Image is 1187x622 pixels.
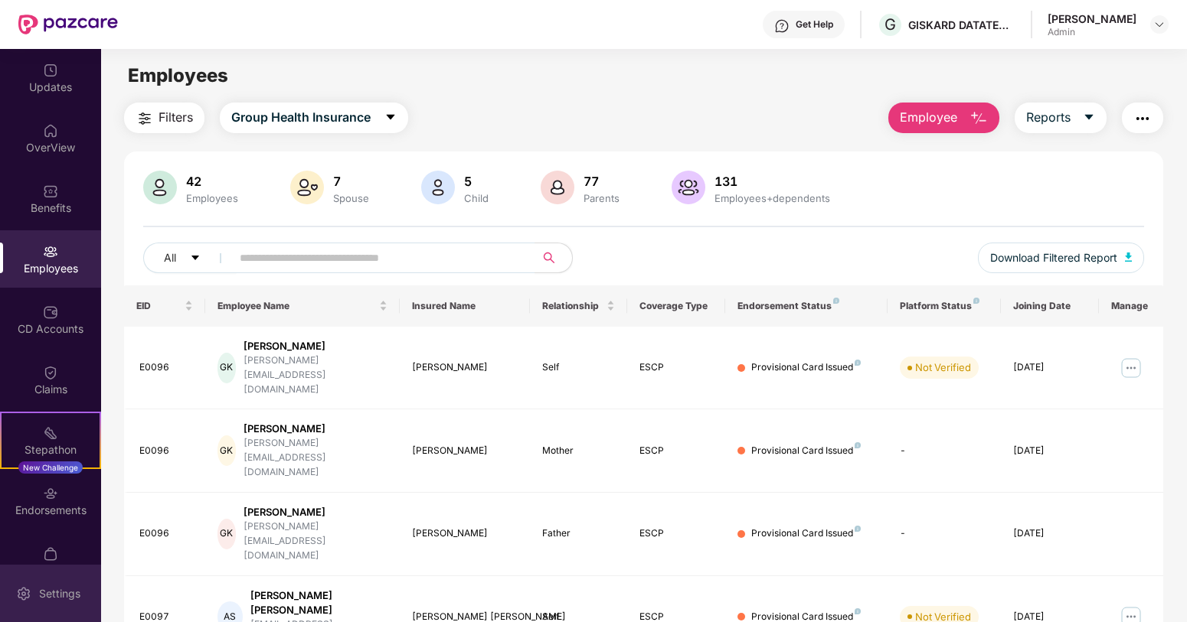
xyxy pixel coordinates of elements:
img: New Pazcare Logo [18,15,118,34]
img: svg+xml;base64,PHN2ZyBpZD0iSG9tZSIgeG1sbnM9Imh0dHA6Ly93d3cudzMub3JnLzIwMDAvc3ZnIiB3aWR0aD0iMjAiIG... [43,123,58,138]
img: svg+xml;base64,PHN2ZyB4bWxucz0iaHR0cDovL3d3dy53My5vcmcvMjAwMC9zdmciIHdpZHRoPSI4IiBoZWlnaHQ9IjgiIH... [855,360,861,366]
div: [PERSON_NAME] [244,422,387,436]
img: svg+xml;base64,PHN2ZyB4bWxucz0iaHR0cDovL3d3dy53My5vcmcvMjAwMC9zdmciIHhtbG5zOnhsaW5rPSJodHRwOi8vd3... [1125,252,1133,262]
img: svg+xml;base64,PHN2ZyB4bWxucz0iaHR0cDovL3d3dy53My5vcmcvMjAwMC9zdmciIHdpZHRoPSI4IiBoZWlnaHQ9IjgiIH... [855,526,861,532]
th: EID [124,285,205,327]
div: Admin [1048,26,1136,38]
div: Self [542,360,615,375]
div: [PERSON_NAME] [PERSON_NAME] [250,588,388,617]
div: Child [461,192,492,204]
div: GK [217,519,237,549]
img: svg+xml;base64,PHN2ZyB4bWxucz0iaHR0cDovL3d3dy53My5vcmcvMjAwMC9zdmciIHhtbG5zOnhsaW5rPSJodHRwOi8vd3... [143,171,177,204]
div: E0096 [139,526,193,541]
span: EID [136,300,181,312]
div: [PERSON_NAME] [1048,11,1136,26]
img: svg+xml;base64,PHN2ZyB4bWxucz0iaHR0cDovL3d3dy53My5vcmcvMjAwMC9zdmciIHdpZHRoPSI4IiBoZWlnaHQ9IjgiIH... [855,442,861,448]
img: svg+xml;base64,PHN2ZyB4bWxucz0iaHR0cDovL3d3dy53My5vcmcvMjAwMC9zdmciIHdpZHRoPSIyNCIgaGVpZ2h0PSIyNC... [136,109,154,128]
div: [DATE] [1013,360,1086,375]
img: svg+xml;base64,PHN2ZyB4bWxucz0iaHR0cDovL3d3dy53My5vcmcvMjAwMC9zdmciIHhtbG5zOnhsaW5rPSJodHRwOi8vd3... [970,109,988,128]
img: svg+xml;base64,PHN2ZyBpZD0iVXBkYXRlZCIgeG1sbnM9Imh0dHA6Ly93d3cudzMub3JnLzIwMDAvc3ZnIiB3aWR0aD0iMj... [43,63,58,78]
span: caret-down [190,252,201,265]
div: E0096 [139,360,193,375]
button: Allcaret-down [143,243,237,273]
img: svg+xml;base64,PHN2ZyBpZD0iQ2xhaW0iIHhtbG5zPSJodHRwOi8vd3d3LnczLm9yZy8yMDAwL3N2ZyIgd2lkdGg9IjIwIi... [43,365,58,380]
img: manageButton [1119,356,1143,380]
div: Provisional Card Issued [751,526,861,541]
span: G [885,15,896,34]
div: [PERSON_NAME] [244,505,387,519]
span: Relationship [542,300,603,312]
div: Spouse [330,192,372,204]
div: Platform Status [900,300,989,312]
div: ESCP [639,444,712,458]
img: svg+xml;base64,PHN2ZyB4bWxucz0iaHR0cDovL3d3dy53My5vcmcvMjAwMC9zdmciIHhtbG5zOnhsaW5rPSJodHRwOi8vd3... [421,171,455,204]
button: Filters [124,103,204,133]
th: Employee Name [205,285,401,327]
img: svg+xml;base64,PHN2ZyB4bWxucz0iaHR0cDovL3d3dy53My5vcmcvMjAwMC9zdmciIHhtbG5zOnhsaW5rPSJodHRwOi8vd3... [672,171,705,204]
span: Reports [1026,108,1071,127]
div: [DATE] [1013,526,1086,541]
div: Provisional Card Issued [751,444,861,458]
div: 42 [183,174,241,189]
img: svg+xml;base64,PHN2ZyB4bWxucz0iaHR0cDovL3d3dy53My5vcmcvMjAwMC9zdmciIHdpZHRoPSIyMSIgaGVpZ2h0PSIyMC... [43,425,58,441]
th: Relationship [530,285,627,327]
span: Group Health Insurance [231,108,371,127]
button: Download Filtered Report [978,243,1145,273]
img: svg+xml;base64,PHN2ZyBpZD0iRHJvcGRvd24tMzJ4MzIiIHhtbG5zPSJodHRwOi8vd3d3LnczLm9yZy8yMDAwL3N2ZyIgd2... [1153,18,1166,31]
th: Manage [1099,285,1164,327]
button: search [535,243,573,273]
div: 131 [711,174,833,189]
img: svg+xml;base64,PHN2ZyBpZD0iQmVuZWZpdHMiIHhtbG5zPSJodHRwOi8vd3d3LnczLm9yZy8yMDAwL3N2ZyIgd2lkdGg9Ij... [43,184,58,199]
div: Mother [542,444,615,458]
th: Joining Date [1001,285,1098,327]
div: GISKARD DATATECH PRIVATE LIMITED [908,18,1015,32]
img: svg+xml;base64,PHN2ZyB4bWxucz0iaHR0cDovL3d3dy53My5vcmcvMjAwMC9zdmciIHhtbG5zOnhsaW5rPSJodHRwOi8vd3... [541,171,574,204]
div: [PERSON_NAME][EMAIL_ADDRESS][DOMAIN_NAME] [244,353,387,397]
div: GK [217,435,237,466]
div: GK [217,353,237,383]
button: Reportscaret-down [1015,103,1107,133]
span: Filters [159,108,193,127]
div: Employees+dependents [711,192,833,204]
span: caret-down [384,111,397,125]
img: svg+xml;base64,PHN2ZyBpZD0iRW5kb3JzZW1lbnRzIiB4bWxucz0iaHR0cDovL3d3dy53My5vcmcvMjAwMC9zdmciIHdpZH... [43,486,58,501]
img: svg+xml;base64,PHN2ZyBpZD0iSGVscC0zMngzMiIgeG1sbnM9Imh0dHA6Ly93d3cudzMub3JnLzIwMDAvc3ZnIiB3aWR0aD... [774,18,790,34]
img: svg+xml;base64,PHN2ZyB4bWxucz0iaHR0cDovL3d3dy53My5vcmcvMjAwMC9zdmciIHdpZHRoPSI4IiBoZWlnaHQ9IjgiIH... [855,608,861,614]
div: 7 [330,174,372,189]
span: Download Filtered Report [990,249,1117,266]
div: [PERSON_NAME][EMAIL_ADDRESS][DOMAIN_NAME] [244,436,387,480]
img: svg+xml;base64,PHN2ZyB4bWxucz0iaHR0cDovL3d3dy53My5vcmcvMjAwMC9zdmciIHdpZHRoPSIyNCIgaGVpZ2h0PSIyNC... [1133,109,1152,128]
img: svg+xml;base64,PHN2ZyB4bWxucz0iaHR0cDovL3d3dy53My5vcmcvMjAwMC9zdmciIHdpZHRoPSI4IiBoZWlnaHQ9IjgiIH... [973,298,979,304]
div: [PERSON_NAME] [412,360,518,375]
button: Group Health Insurancecaret-down [220,103,408,133]
img: svg+xml;base64,PHN2ZyB4bWxucz0iaHR0cDovL3d3dy53My5vcmcvMjAwMC9zdmciIHdpZHRoPSI4IiBoZWlnaHQ9IjgiIH... [833,298,839,304]
span: caret-down [1083,111,1095,125]
img: svg+xml;base64,PHN2ZyBpZD0iQ0RfQWNjb3VudHMiIGRhdGEtbmFtZT0iQ0QgQWNjb3VudHMiIHhtbG5zPSJodHRwOi8vd3... [43,304,58,320]
div: E0096 [139,444,193,458]
td: - [888,493,1002,576]
div: New Challenge [18,461,83,474]
div: [PERSON_NAME] [244,339,387,353]
div: ESCP [639,526,712,541]
span: Employees [128,64,228,86]
div: [PERSON_NAME][EMAIL_ADDRESS][DOMAIN_NAME] [244,519,387,563]
div: Not Verified [915,360,971,375]
span: All [164,249,176,266]
td: - [888,409,1002,493]
div: Endorsement Status [737,300,875,312]
img: svg+xml;base64,PHN2ZyBpZD0iTXlfT3JkZXJzIiBkYXRhLW5hbWU9Ik15IE9yZGVycyIgeG1sbnM9Imh0dHA6Ly93d3cudz... [43,546,58,562]
div: Provisional Card Issued [751,360,861,375]
span: Employee [900,108,957,127]
div: 5 [461,174,492,189]
div: Parents [580,192,623,204]
div: [PERSON_NAME] [412,444,518,458]
img: svg+xml;base64,PHN2ZyBpZD0iU2V0dGluZy0yMHgyMCIgeG1sbnM9Imh0dHA6Ly93d3cudzMub3JnLzIwMDAvc3ZnIiB3aW... [16,586,31,601]
div: [PERSON_NAME] [412,526,518,541]
div: Father [542,526,615,541]
div: [DATE] [1013,444,1086,458]
div: Employees [183,192,241,204]
th: Coverage Type [627,285,724,327]
img: svg+xml;base64,PHN2ZyBpZD0iRW1wbG95ZWVzIiB4bWxucz0iaHR0cDovL3d3dy53My5vcmcvMjAwMC9zdmciIHdpZHRoPS... [43,244,58,259]
img: svg+xml;base64,PHN2ZyB4bWxucz0iaHR0cDovL3d3dy53My5vcmcvMjAwMC9zdmciIHhtbG5zOnhsaW5rPSJodHRwOi8vd3... [290,171,324,204]
div: Get Help [796,18,833,31]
